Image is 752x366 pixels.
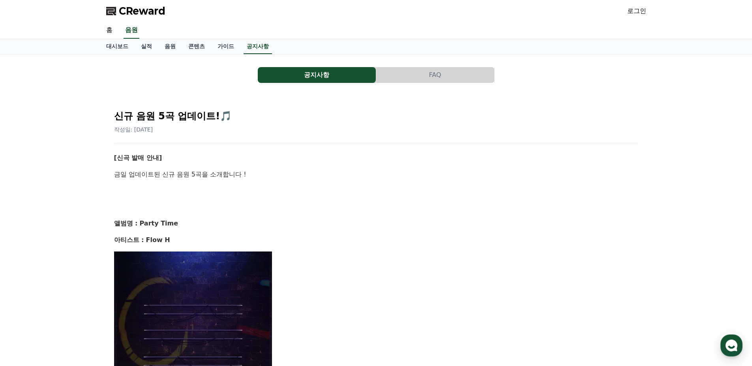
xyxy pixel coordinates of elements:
button: FAQ [376,67,494,83]
a: 로그인 [627,6,646,16]
a: 음원 [124,22,139,39]
strong: [신곡 발매 안내] [114,154,162,161]
a: 가이드 [211,39,240,54]
strong: 아티스트 : [114,236,144,244]
strong: 앨범명 : [114,220,138,227]
button: 공지사항 [258,67,376,83]
span: 작성일: [DATE] [114,126,153,133]
strong: Flow H [146,236,170,244]
a: 대시보드 [100,39,135,54]
a: 콘텐츠 [182,39,211,54]
a: CReward [106,5,165,17]
h2: 신규 음원 5곡 업데이트!🎵 [114,110,638,122]
a: 홈 [100,22,119,39]
a: 공지사항 [244,39,272,54]
a: 실적 [135,39,158,54]
span: CReward [119,5,165,17]
a: 음원 [158,39,182,54]
strong: Party Time [140,220,178,227]
p: 금일 업데이트된 신규 음원 5곡을 소개합니다 ! [114,169,638,180]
